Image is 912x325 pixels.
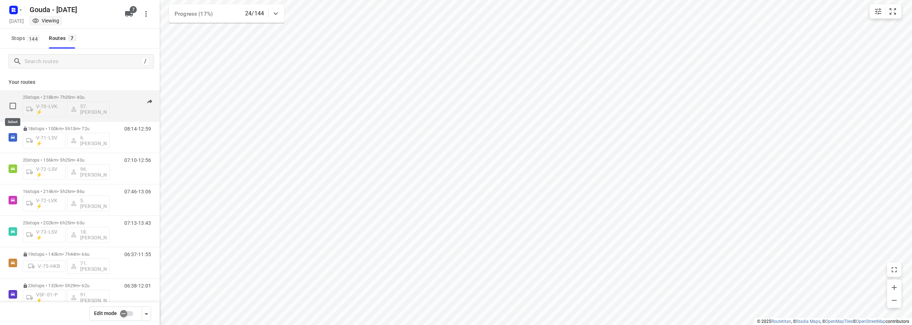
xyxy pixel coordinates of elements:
[771,319,791,324] a: Routetitan
[796,319,820,324] a: Stadia Maps
[142,95,157,109] button: Send to driver
[23,126,110,131] p: 18 stops • 100km • 5h13m • 72u
[757,319,909,324] li: © 2025 , © , © © contributors
[23,220,110,225] p: 23 stops • 202km • 6h25m • 63u
[124,189,151,194] p: 07:46-13:06
[139,7,153,21] button: More
[870,4,901,19] div: small contained button group
[23,283,110,288] p: 23 stops • 132km • 5h29m • 62u
[124,157,151,163] p: 07:10-12:56
[32,17,59,24] div: You are currently in view mode. To make any changes, go to edit project.
[49,34,78,43] div: Routes
[124,283,151,289] p: 06:38-12:01
[23,189,110,194] p: 16 stops • 214km • 5h26m • 86u
[23,252,110,257] p: 19 stops • 143km • 7h44m • 66u
[23,157,110,163] p: 20 stops • 156km • 5h25m • 43u
[23,95,110,100] p: 25 stops • 218km • 7h35m • 40u
[141,57,149,65] div: /
[871,4,885,19] button: Map settings
[68,34,77,41] span: 7
[124,126,151,132] p: 08:14-12:59
[25,56,141,67] input: Search routes
[124,252,151,257] p: 06:37-11:55
[169,4,284,23] div: Progress (17%)24/144
[94,310,117,316] span: Edit mode
[124,220,151,226] p: 07:13-13:43
[175,11,213,17] span: Progress (17%)
[886,4,900,19] button: Fit zoom
[142,309,151,318] div: Driver app settings
[130,6,137,13] span: 7
[27,35,40,42] span: 144
[245,9,264,18] p: 24/144
[122,7,136,21] button: 7
[856,319,886,324] a: OpenStreetMap
[11,34,42,43] span: Stops
[9,78,151,86] p: Your routes
[825,319,853,324] a: OpenMapTiles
